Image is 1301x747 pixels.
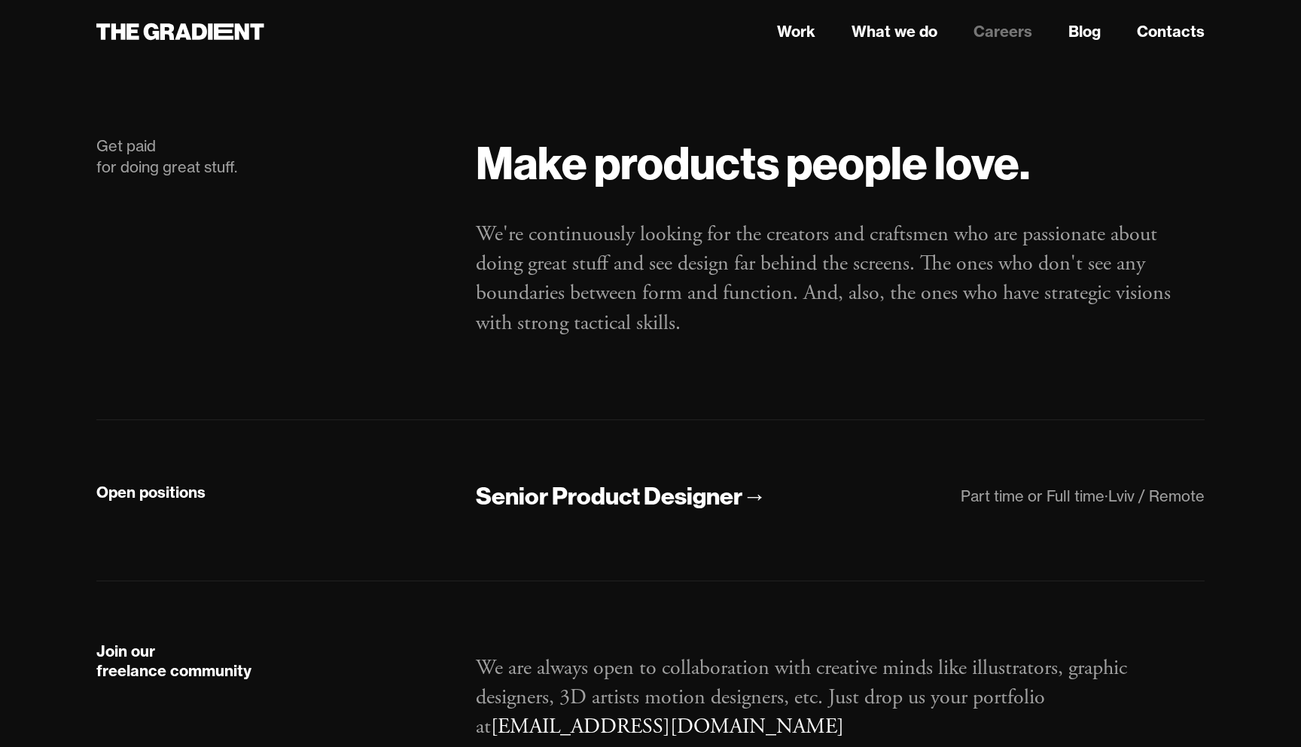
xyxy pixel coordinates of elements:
div: Part time or Full time [961,486,1104,505]
a: What we do [852,20,937,43]
a: [EMAIL_ADDRESS][DOMAIN_NAME] [491,713,844,740]
p: We are always open to collaboration with creative minds like illustrators, graphic designers, 3D ... [476,654,1205,742]
a: Careers [973,20,1032,43]
div: Lviv / Remote [1108,486,1205,505]
a: Work [777,20,815,43]
a: Contacts [1137,20,1205,43]
p: We're continuously looking for the creators and craftsmen who are passionate about doing great st... [476,220,1205,338]
strong: Open positions [96,483,206,502]
div: Senior Product Designer [476,480,742,512]
div: Get paid for doing great stuff. [96,136,446,178]
a: Blog [1068,20,1101,43]
strong: Make products people love. [476,134,1030,191]
strong: Join our freelance community [96,642,251,680]
div: · [1104,486,1108,505]
div: → [742,480,766,512]
a: Senior Product Designer→ [476,480,766,513]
